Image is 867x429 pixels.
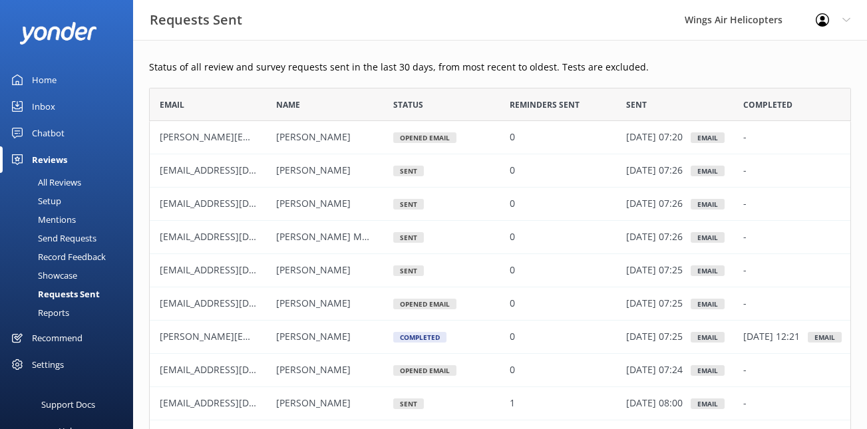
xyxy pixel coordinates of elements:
[8,285,133,303] a: Requests Sent
[160,397,315,410] span: [EMAIL_ADDRESS][DOMAIN_NAME]
[276,331,351,343] span: [PERSON_NAME]
[160,98,184,111] span: Email
[393,299,456,309] div: Opened Email
[626,164,683,178] p: [DATE] 07:26
[20,22,96,44] img: yonder-white-logo.png
[510,396,515,411] p: 1
[743,164,747,178] p: -
[150,9,242,31] h3: Requests Sent
[510,197,515,212] p: 0
[626,98,647,111] span: Sent
[8,229,133,247] a: Send Requests
[743,297,747,311] p: -
[160,297,315,310] span: [EMAIL_ADDRESS][DOMAIN_NAME]
[743,363,747,378] p: -
[691,398,725,409] div: Email
[393,365,456,376] div: Opened Email
[160,331,464,343] span: [PERSON_NAME][EMAIL_ADDRESS][PERSON_NAME][DOMAIN_NAME]
[393,199,424,210] div: Sent
[149,221,851,254] div: row
[160,164,315,177] span: [EMAIL_ADDRESS][DOMAIN_NAME]
[743,197,747,212] p: -
[691,299,725,309] div: Email
[510,263,515,278] p: 0
[160,264,315,277] span: [EMAIL_ADDRESS][DOMAIN_NAME]
[8,192,61,210] div: Setup
[626,297,683,311] p: [DATE] 07:25
[160,198,315,210] span: [EMAIL_ADDRESS][DOMAIN_NAME]
[691,365,725,376] div: Email
[8,303,133,322] a: Reports
[743,330,800,345] p: [DATE] 12:21
[691,232,725,243] div: Email
[276,131,351,144] span: [PERSON_NAME]
[743,230,747,245] p: -
[691,132,725,143] div: Email
[149,321,851,354] div: row
[626,197,683,212] p: [DATE] 07:26
[691,265,725,276] div: Email
[276,297,351,310] span: [PERSON_NAME]
[8,210,133,229] a: Mentions
[510,164,515,178] p: 0
[149,60,851,74] p: Status of all review and survey requests sent in the last 30 days, from most recent to oldest. Te...
[393,232,424,243] div: Sent
[393,166,424,176] div: Sent
[626,396,683,411] p: [DATE] 08:00
[8,247,106,266] div: Record Feedback
[32,93,55,120] div: Inbox
[276,198,351,210] span: [PERSON_NAME]
[8,229,96,247] div: Send Requests
[808,332,842,343] div: email
[160,131,390,144] span: [PERSON_NAME][EMAIL_ADDRESS][DOMAIN_NAME]
[626,363,683,378] p: [DATE] 07:24
[149,154,851,188] div: row
[626,263,683,278] p: [DATE] 07:25
[32,120,65,146] div: Chatbot
[393,132,456,143] div: Opened Email
[691,166,725,176] div: Email
[276,164,351,177] span: [PERSON_NAME]
[743,98,792,111] span: Completed
[393,332,446,343] div: Completed
[8,173,133,192] a: All Reviews
[32,146,67,173] div: Reviews
[510,130,515,145] p: 0
[8,266,77,285] div: Showcase
[276,98,300,111] span: Name
[510,297,515,311] p: 0
[393,98,423,111] span: Status
[393,265,424,276] div: Sent
[8,192,133,210] a: Setup
[149,287,851,321] div: row
[149,121,851,154] div: row
[743,130,747,145] p: -
[41,391,95,418] div: Support Docs
[8,266,133,285] a: Showcase
[626,130,683,145] p: [DATE] 07:20
[510,98,580,111] span: Reminders Sent
[32,325,83,351] div: Recommend
[149,188,851,221] div: row
[149,387,851,420] div: row
[149,354,851,387] div: row
[276,264,351,277] span: [PERSON_NAME]
[8,303,69,322] div: Reports
[691,199,725,210] div: Email
[149,254,851,287] div: row
[626,230,683,245] p: [DATE] 07:26
[160,364,315,376] span: [EMAIL_ADDRESS][DOMAIN_NAME]
[743,263,747,278] p: -
[510,363,515,378] p: 0
[276,364,351,376] span: [PERSON_NAME]
[8,285,100,303] div: Requests Sent
[510,230,515,245] p: 0
[626,330,683,345] p: [DATE] 07:25
[8,173,81,192] div: All Reviews
[276,397,351,410] span: [PERSON_NAME]
[32,67,57,93] div: Home
[160,231,315,243] span: [EMAIL_ADDRESS][DOMAIN_NAME]
[8,247,133,266] a: Record Feedback
[32,351,64,378] div: Settings
[8,210,76,229] div: Mentions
